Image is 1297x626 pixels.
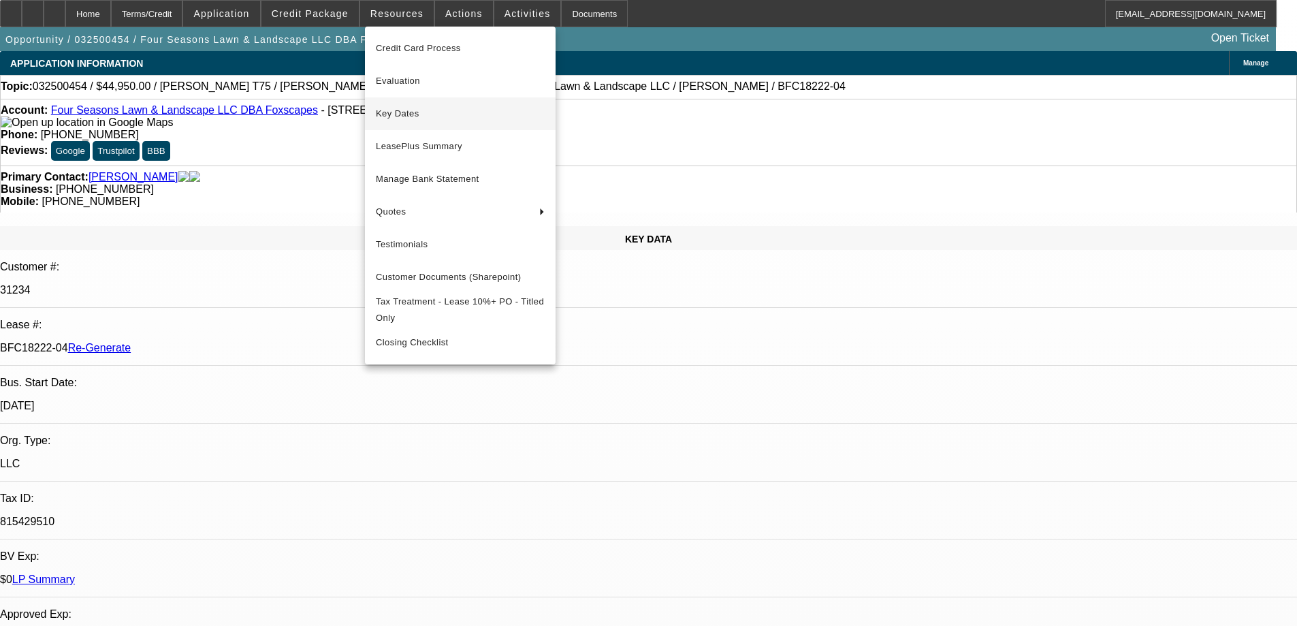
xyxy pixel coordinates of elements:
[376,171,545,187] span: Manage Bank Statement
[376,138,545,155] span: LeasePlus Summary
[376,204,528,220] span: Quotes
[376,236,545,253] span: Testimonials
[376,337,449,347] span: Closing Checklist
[376,269,545,285] span: Customer Documents (Sharepoint)
[376,294,545,326] span: Tax Treatment - Lease 10%+ PO - Titled Only
[376,40,545,57] span: Credit Card Process
[376,106,545,122] span: Key Dates
[376,73,545,89] span: Evaluation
